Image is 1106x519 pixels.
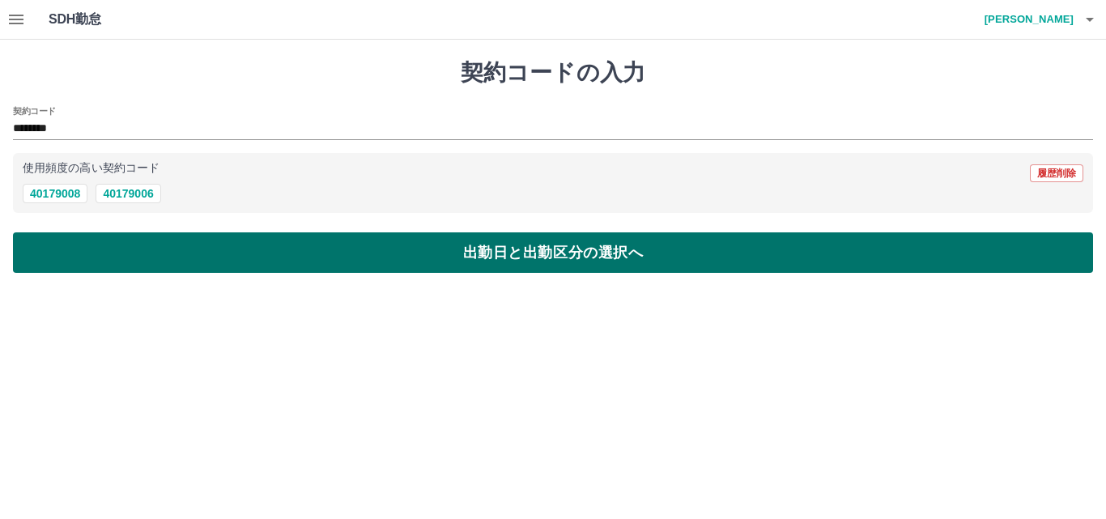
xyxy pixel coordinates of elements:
p: 使用頻度の高い契約コード [23,163,160,174]
h1: 契約コードの入力 [13,59,1093,87]
h2: 契約コード [13,104,56,117]
button: 40179008 [23,184,87,203]
button: 履歴削除 [1030,164,1083,182]
button: 40179006 [96,184,160,203]
button: 出勤日と出勤区分の選択へ [13,232,1093,273]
